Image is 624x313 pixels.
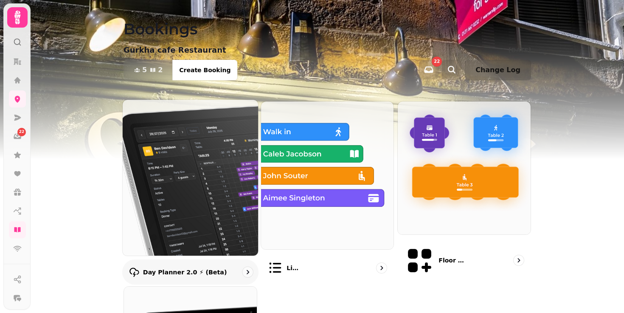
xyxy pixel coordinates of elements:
a: 22 [9,128,26,145]
p: List view [287,264,301,272]
p: Floor Plans (beta) [438,256,468,265]
img: List view [261,102,394,249]
p: Day Planner 2.0 ⚡ (Beta) [143,268,227,276]
span: Change Log [475,67,520,73]
span: 22 [19,129,25,135]
button: Create Booking [172,60,237,80]
img: Day Planner 2.0 ⚡ (Beta) [116,92,265,263]
button: 52 [124,60,173,80]
a: Floor Plans (beta)Floor Plans (beta) [397,101,531,283]
p: Gurkha cafe Restaurant [124,44,226,56]
span: Create Booking [179,67,230,73]
a: List viewList view [261,101,394,283]
a: Day Planner 2.0 ⚡ (Beta)Day Planner 2.0 ⚡ (Beta) [122,99,259,285]
svg: go to [377,264,386,272]
button: Change Log [465,60,531,80]
span: 5 [142,67,147,73]
img: Floor Plans (beta) [398,102,531,234]
svg: go to [514,256,523,265]
p: [DATE] [509,46,531,54]
span: 22 [434,59,440,64]
svg: go to [243,268,252,276]
span: 2 [158,67,163,73]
